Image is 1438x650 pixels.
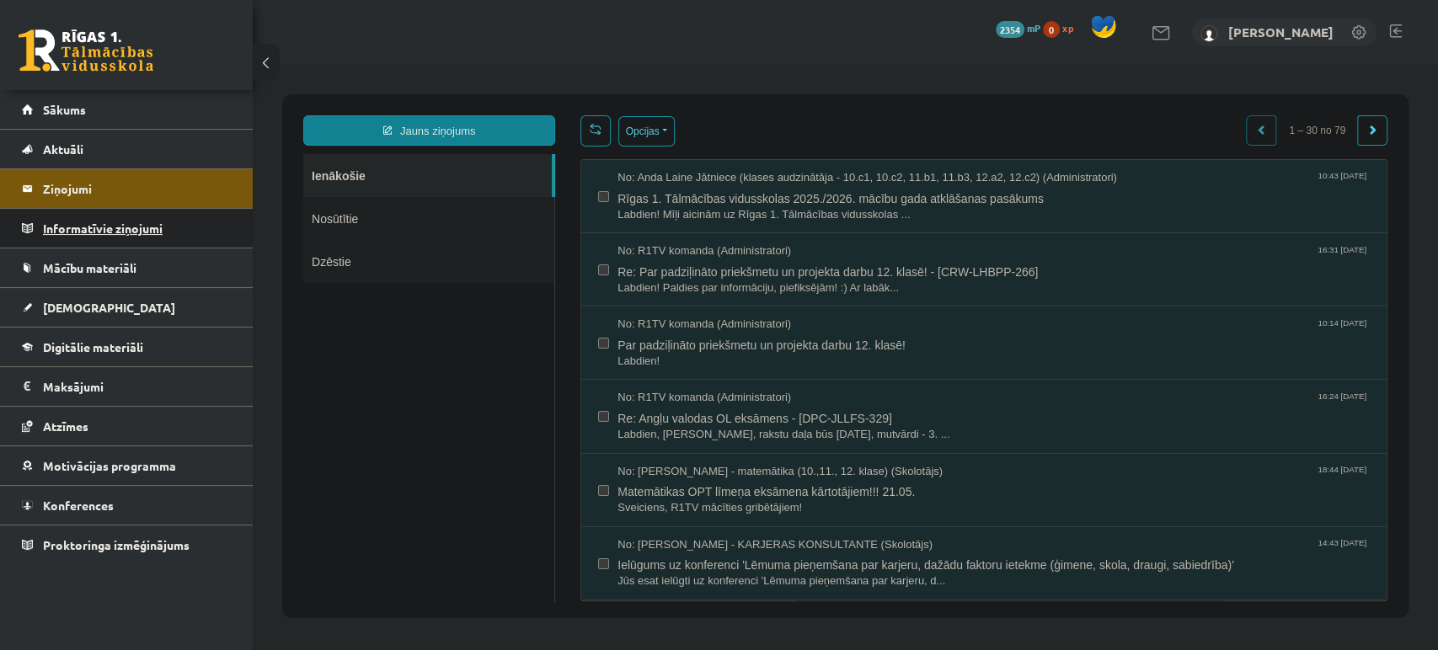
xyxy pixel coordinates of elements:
a: Mācību materiāli [22,248,232,287]
a: Nosūtītie [51,132,302,175]
span: Proktoringa izmēģinājums [43,537,190,552]
a: Atzīmes [22,407,232,445]
a: Dzēstie [51,175,302,218]
span: Rīgas 1. Tālmācības vidusskolas 2025./2026. mācību gada atklāšanas pasākums [365,121,1117,142]
span: Re: Par padziļināto priekšmetu un projekta darbu 12. klasē! - [CRW-LHBPP-266] [365,194,1117,216]
span: Mācību materiāli [43,260,136,275]
a: No: R1TV komanda (Administratori) 16:31 [DATE] Re: Par padziļināto priekšmetu un projekta darbu 1... [365,178,1117,231]
span: Par padziļināto priekšmetu un projekta darbu 12. klasē! [365,268,1117,289]
span: [DEMOGRAPHIC_DATA] [43,300,175,315]
span: xp [1062,21,1073,35]
span: 16:31 [DATE] [1061,178,1117,191]
span: 10:14 [DATE] [1061,252,1117,264]
span: Jūs esat ielūgti uz konferenci 'Lēmuma pieņemšana par karjeru, d... [365,509,1117,525]
span: Labdien! Mīļi aicinām uz Rīgas 1. Tālmācības vidusskolas ... [365,142,1117,158]
span: No: R1TV komanda (Administratori) [365,178,538,194]
span: Konferences [43,498,114,513]
span: Ielūgums uz konferenci 'Lēmuma pieņemšana par karjeru, dažādu faktoru ietekme (ģimene, skola, dra... [365,487,1117,509]
span: Motivācijas programma [43,458,176,473]
a: Sākums [22,90,232,129]
a: Aktuāli [22,130,232,168]
span: Aktuāli [43,141,83,157]
a: Ienākošie [51,89,299,132]
span: 10:43 [DATE] [1061,105,1117,118]
a: No: R1TV komanda (Administratori) 10:14 [DATE] Par padziļināto priekšmetu un projekta darbu 12. k... [365,252,1117,304]
a: [PERSON_NAME] [1228,24,1334,40]
span: No: R1TV komanda (Administratori) [365,325,538,341]
span: 18:44 [DATE] [1061,399,1117,412]
span: Digitālie materiāli [43,339,143,354]
a: No: [PERSON_NAME] - KARJERAS KONSULTANTE (Skolotājs) 14:43 [DATE] Ielūgums uz konferenci 'Lēmuma ... [365,472,1117,525]
a: Proktoringa izmēģinājums [22,525,232,564]
span: Labdien! Paldies par informāciju, piefiksējām! :) Ar labāk... [365,216,1117,232]
a: Maksājumi [22,367,232,406]
a: Informatīvie ziņojumi [22,209,232,248]
span: Atzīmes [43,418,88,434]
span: Labdien! [365,289,1117,305]
span: No: [PERSON_NAME] - KARJERAS KONSULTANTE (Skolotājs) [365,472,680,488]
span: Re: Angļu valodas OL eksāmens - [DPC-JLLFS-329] [365,341,1117,362]
span: mP [1027,21,1040,35]
span: No: [PERSON_NAME] - matemātika (10.,11., 12. klase) (Skolotājs) [365,399,690,415]
a: Ziņojumi [22,169,232,208]
a: [DEMOGRAPHIC_DATA] [22,288,232,327]
span: 1 – 30 no 79 [1024,51,1105,81]
a: Konferences [22,486,232,525]
legend: Ziņojumi [43,169,232,208]
a: Jauns ziņojums [51,51,302,81]
a: Digitālie materiāli [22,328,232,366]
span: No: R1TV komanda (Administratori) [365,252,538,268]
span: 0 [1043,21,1060,38]
span: 2354 [996,21,1024,38]
a: 0 xp [1043,21,1082,35]
a: No: Anda Laine Jātniece (klases audzinātāja - 10.c1, 10.c2, 11.b1, 11.b3, 12.a2, 12.c2) (Administ... [365,105,1117,157]
span: No: Anda Laine Jātniece (klases audzinātāja - 10.c1, 10.c2, 11.b1, 11.b3, 12.a2, 12.c2) (Administ... [365,105,864,121]
a: Motivācijas programma [22,446,232,485]
span: Labdien, [PERSON_NAME], rakstu daļa būs [DATE], mutvārdi - 3. ... [365,362,1117,378]
button: Opcijas [366,51,422,82]
a: 2354 mP [996,21,1040,35]
span: Sākums [43,102,86,117]
a: Rīgas 1. Tālmācības vidusskola [19,29,153,72]
span: Sveiciens, R1TV mācīties gribētājiem! [365,435,1117,451]
a: No: [PERSON_NAME] - matemātika (10.,11., 12. klase) (Skolotājs) 18:44 [DATE] Matemātikas OPT līme... [365,399,1117,451]
span: 16:24 [DATE] [1061,325,1117,338]
img: Jekaterina Zeļeņina [1200,25,1217,42]
legend: Informatīvie ziņojumi [43,209,232,248]
span: Matemātikas OPT līmeņa eksāmena kārtotājiem!!! 21.05. [365,414,1117,435]
legend: Maksājumi [43,367,232,406]
span: 14:43 [DATE] [1061,472,1117,485]
a: No: R1TV komanda (Administratori) 16:24 [DATE] Re: Angļu valodas OL eksāmens - [DPC-JLLFS-329] La... [365,325,1117,377]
